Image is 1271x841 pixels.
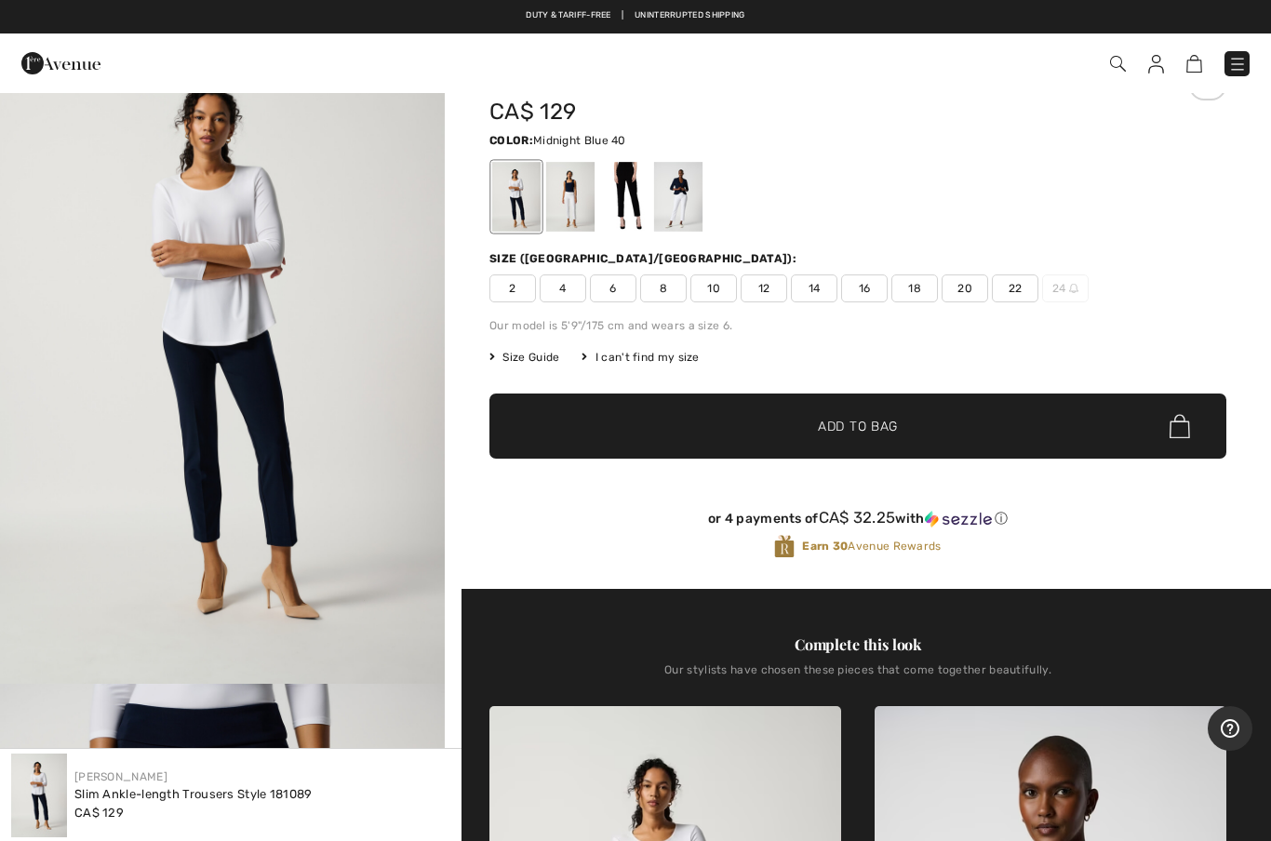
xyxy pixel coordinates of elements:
div: Slim Ankle-length Trousers Style 181089 [74,785,313,804]
span: 18 [891,274,938,302]
span: CA$ 129 [74,806,124,820]
span: 6 [590,274,636,302]
img: ring-m.svg [1069,284,1078,293]
img: Sezzle [925,511,992,527]
span: 4 [540,274,586,302]
div: Midnight Blue 40 [492,162,541,232]
button: Add to Bag [489,394,1226,459]
div: Our model is 5'9"/175 cm and wears a size 6. [489,317,1226,334]
div: Black [600,162,649,232]
img: Shopping Bag [1186,55,1202,73]
div: I can't find my size [582,349,699,366]
span: Midnight Blue 40 [533,134,626,147]
span: Avenue Rewards [802,538,941,554]
div: or 4 payments ofCA$ 32.25withSezzle Click to learn more about Sezzle [489,509,1226,534]
img: Bag.svg [1170,414,1190,438]
img: 1ère Avenue [21,45,100,82]
span: 22 [992,274,1038,302]
span: Color: [489,134,533,147]
div: or 4 payments of with [489,509,1226,527]
strong: Earn 30 [802,540,848,553]
span: 16 [841,274,888,302]
img: Menu [1228,55,1247,73]
div: Size ([GEOGRAPHIC_DATA]/[GEOGRAPHIC_DATA]): [489,250,800,267]
span: 10 [690,274,737,302]
a: Duty & tariff-free | Uninterrupted shipping [526,10,744,20]
iframe: Opens a widget where you can find more information [1208,706,1252,753]
span: 12 [741,274,787,302]
img: Slim Ankle-Length Trousers Style 181089 [11,754,67,837]
span: 20 [942,274,988,302]
a: [PERSON_NAME] [74,770,167,783]
span: 14 [791,274,837,302]
a: 1ère Avenue [21,53,100,71]
div: Complete this look [489,634,1226,656]
span: CA$ 129 [489,99,576,125]
img: Avenue Rewards [774,534,795,559]
div: Vanilla 30 [654,162,702,232]
div: Our stylists have chosen these pieces that come together beautifully. [489,663,1226,691]
img: My Info [1148,55,1164,73]
span: Size Guide [489,349,559,366]
img: Search [1110,56,1126,72]
span: 2 [489,274,536,302]
span: 24 [1042,274,1089,302]
span: CA$ 32.25 [819,508,896,527]
span: Add to Bag [818,417,898,436]
div: White [546,162,595,232]
span: 8 [640,274,687,302]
